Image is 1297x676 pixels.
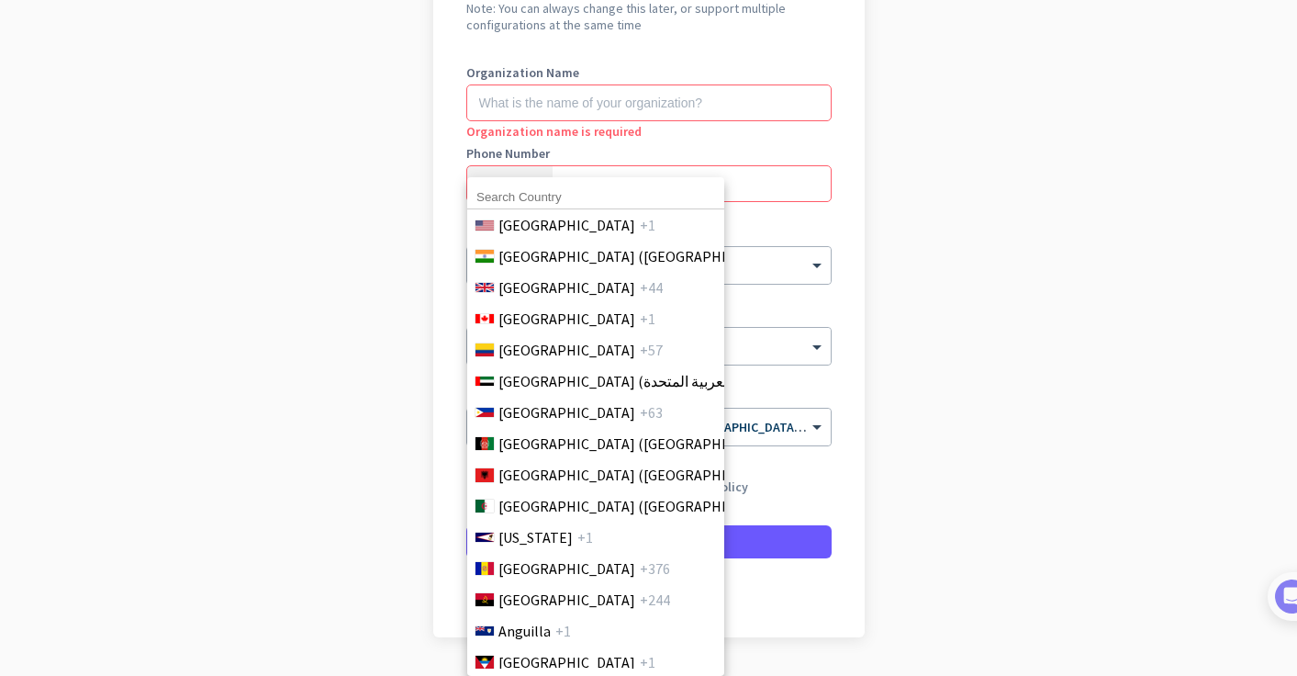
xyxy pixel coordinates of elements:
[498,276,635,299] span: [GEOGRAPHIC_DATA]
[498,526,573,548] span: [US_STATE]
[498,401,635,423] span: [GEOGRAPHIC_DATA]
[640,308,655,330] span: +1
[640,589,670,611] span: +244
[498,370,788,392] span: [GEOGRAPHIC_DATA] (‫الإمارات العربية المتحدة‬‎)
[498,589,635,611] span: [GEOGRAPHIC_DATA]
[498,214,635,236] span: [GEOGRAPHIC_DATA]
[640,214,655,236] span: +1
[555,620,571,642] span: +1
[498,339,635,361] span: [GEOGRAPHIC_DATA]
[498,651,635,673] span: [GEOGRAPHIC_DATA]
[498,558,635,580] span: [GEOGRAPHIC_DATA]
[498,495,785,517] span: [GEOGRAPHIC_DATA] (‫[GEOGRAPHIC_DATA]‬‎)
[467,186,724,209] input: Search Country
[640,401,663,423] span: +63
[498,308,635,330] span: [GEOGRAPHIC_DATA]
[640,651,655,673] span: +1
[640,558,670,580] span: +376
[577,526,593,548] span: +1
[498,433,785,455] span: [GEOGRAPHIC_DATA] (‫[GEOGRAPHIC_DATA]‬‎)
[498,464,785,486] span: [GEOGRAPHIC_DATA] ([GEOGRAPHIC_DATA])
[498,620,551,642] span: Anguilla
[640,276,663,299] span: +44
[498,245,785,267] span: [GEOGRAPHIC_DATA] ([GEOGRAPHIC_DATA])
[640,339,663,361] span: +57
